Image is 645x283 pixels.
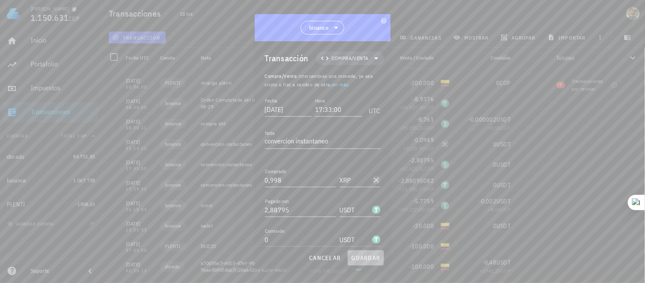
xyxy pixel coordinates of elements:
div: USDT-icon [372,206,381,214]
label: Hora [315,97,325,104]
span: intercambias una moneda, ya sea cripto o fiat a cambio de otra, . [265,73,373,88]
div: Transacción [265,51,309,65]
span: binance [310,23,329,32]
div: USDT-icon [372,235,381,244]
div: UTC [366,97,381,119]
a: ver más [331,81,349,88]
span: guardar [351,254,381,262]
label: Fecha [265,97,277,104]
label: Nota [265,130,275,136]
label: Comprado [265,168,286,174]
p: : [265,72,381,89]
button: guardar [348,250,384,266]
input: Moneda [340,233,370,246]
span: Compra/Venta [332,54,369,63]
div: XRP-icon [372,176,381,184]
label: Pagado con [265,198,289,204]
span: Compra/Venta [265,73,297,79]
input: Moneda [340,203,370,217]
span: cancelar [309,254,341,262]
button: cancelar [305,250,344,266]
input: Moneda [340,173,370,187]
label: Comisión [265,228,284,234]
